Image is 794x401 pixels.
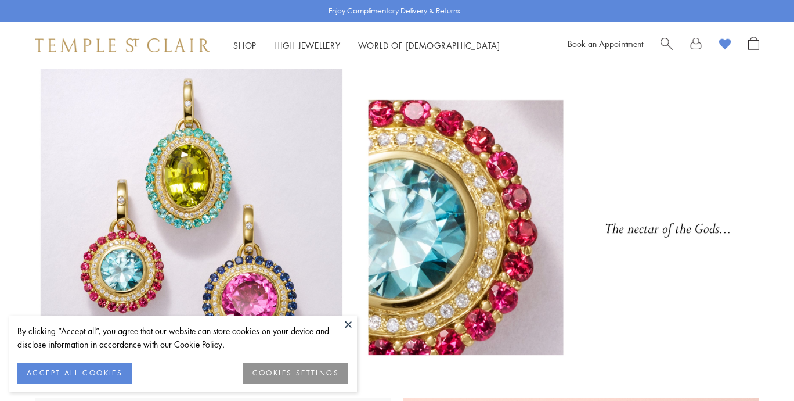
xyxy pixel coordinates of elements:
button: ACCEPT ALL COOKIES [17,363,132,384]
a: High JewelleryHigh Jewellery [274,40,341,51]
button: COOKIES SETTINGS [243,363,348,384]
a: Search [661,37,673,54]
a: World of [DEMOGRAPHIC_DATA]World of [DEMOGRAPHIC_DATA] [358,40,500,51]
p: Enjoy Complimentary Delivery & Returns [329,5,460,17]
div: By clicking “Accept all”, you agree that our website can store cookies on your device and disclos... [17,324,348,351]
a: View Wishlist [719,37,731,54]
a: Book an Appointment [568,38,643,49]
a: Open Shopping Bag [748,37,759,54]
a: ShopShop [233,40,257,51]
img: Temple St. Clair [35,38,210,52]
nav: Main navigation [233,38,500,53]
